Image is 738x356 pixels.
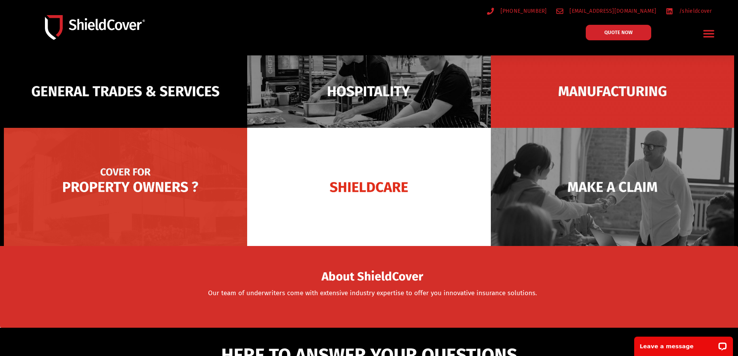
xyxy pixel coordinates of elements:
span: /shieldcover [677,6,712,16]
div: Menu Toggle [700,24,718,43]
iframe: LiveChat chat widget [629,332,738,356]
a: /shieldcover [666,6,712,16]
span: [EMAIL_ADDRESS][DOMAIN_NAME] [568,6,656,16]
span: QUOTE NOW [604,30,633,35]
a: About ShieldCover [322,274,423,282]
img: Shield-Cover-Underwriting-Australia-logo-full [45,15,145,40]
span: [PHONE_NUMBER] [499,6,547,16]
span: About ShieldCover [322,272,423,282]
a: [EMAIL_ADDRESS][DOMAIN_NAME] [556,6,657,16]
a: QUOTE NOW [586,25,651,40]
a: [PHONE_NUMBER] [487,6,547,16]
a: Our team of underwriters come with extensive industry expertise to offer you innovative insurance... [208,289,537,297]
